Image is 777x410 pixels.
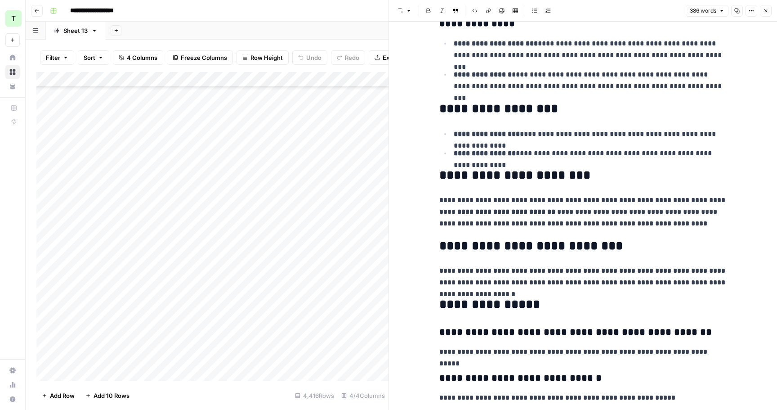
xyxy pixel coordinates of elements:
[94,391,129,400] span: Add 10 Rows
[5,65,20,79] a: Browse
[113,50,163,65] button: 4 Columns
[5,79,20,94] a: Your Data
[11,13,16,24] span: T
[63,26,88,35] div: Sheet 13
[690,7,716,15] span: 386 words
[5,378,20,392] a: Usage
[40,50,74,65] button: Filter
[5,392,20,406] button: Help + Support
[50,391,75,400] span: Add Row
[84,53,95,62] span: Sort
[291,388,338,403] div: 4,416 Rows
[5,363,20,378] a: Settings
[80,388,135,403] button: Add 10 Rows
[5,7,20,30] button: Workspace: TY SEO Team
[46,53,60,62] span: Filter
[331,50,365,65] button: Redo
[250,53,283,62] span: Row Height
[338,388,388,403] div: 4/4 Columns
[383,53,415,62] span: Export CSV
[237,50,289,65] button: Row Height
[306,53,322,62] span: Undo
[127,53,157,62] span: 4 Columns
[181,53,227,62] span: Freeze Columns
[167,50,233,65] button: Freeze Columns
[369,50,420,65] button: Export CSV
[5,50,20,65] a: Home
[78,50,109,65] button: Sort
[292,50,327,65] button: Undo
[345,53,359,62] span: Redo
[46,22,105,40] a: Sheet 13
[36,388,80,403] button: Add Row
[686,5,728,17] button: 386 words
